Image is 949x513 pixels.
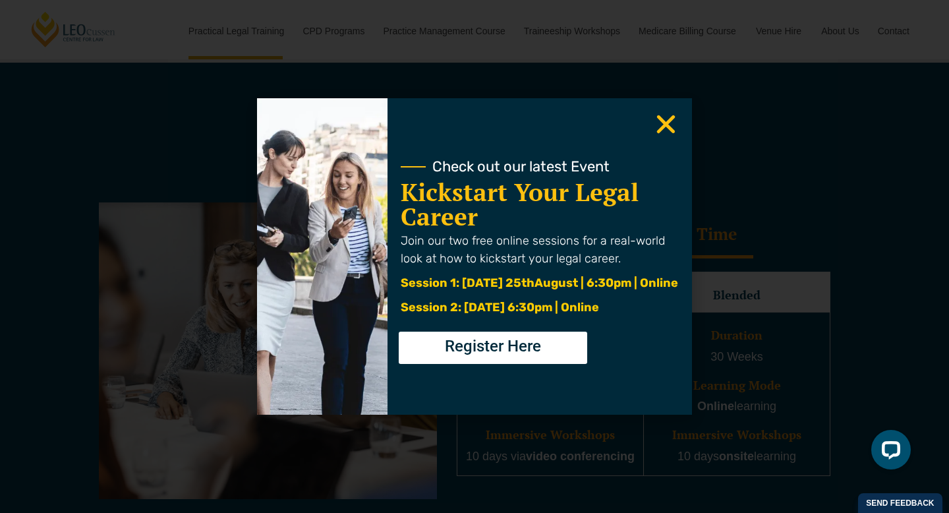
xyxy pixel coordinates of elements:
a: Kickstart Your Legal Career [401,176,639,233]
span: Session 1: [DATE] 25 [401,276,521,290]
span: th [521,276,534,290]
a: Register Here [399,332,587,364]
span: Check out our latest Event [432,160,610,174]
span: Register Here [445,338,541,354]
span: Session 2: [DATE] 6:30pm | Online [401,300,599,315]
span: August | 6:30pm | Online [534,276,678,290]
iframe: LiveChat chat widget [861,425,916,480]
a: Close [653,111,679,137]
span: Join our two free online sessions for a real-world look at how to kickstart your legal career. [401,233,665,266]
